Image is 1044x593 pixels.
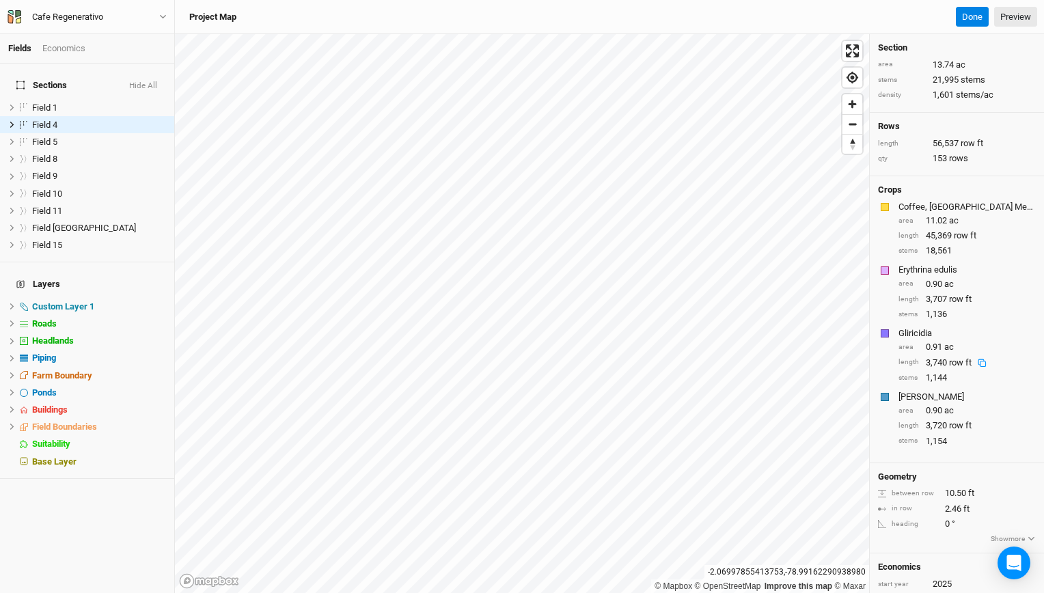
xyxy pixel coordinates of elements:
div: 153 [878,152,1036,165]
span: Field 15 [32,240,62,250]
span: rows [949,152,968,165]
div: 10.50 [878,487,1036,499]
div: stems [878,75,926,85]
div: 13.74 [878,59,1036,71]
div: Custom Layer 1 [32,301,166,312]
div: 1,144 [898,372,1036,384]
div: between row [878,488,938,499]
button: Showmore [990,533,1036,545]
div: Open Intercom Messenger [998,547,1030,579]
a: Improve this map [765,581,832,591]
h4: Crops [878,184,902,195]
button: Cafe Regenerativo [7,10,167,25]
span: Headlands [32,335,74,346]
div: stems [898,246,919,256]
div: Field 4 [32,120,166,130]
div: start year [878,579,926,590]
span: ac [949,215,959,227]
div: 3,707 [898,293,1036,305]
div: Inga [898,391,1033,403]
div: length [898,231,919,241]
div: Economics [42,42,85,55]
canvas: Map [175,34,869,593]
span: Base Layer [32,456,77,467]
div: density [878,90,926,100]
div: length [898,294,919,305]
div: area [898,216,919,226]
button: Reset bearing to north [842,134,862,154]
h4: Economics [878,562,1036,573]
span: row ft [961,137,983,150]
span: row ft [949,293,972,305]
button: Find my location [842,68,862,87]
button: Zoom in [842,94,862,114]
h4: Geometry [878,471,917,482]
div: Field 9 [32,171,166,182]
div: area [878,59,926,70]
div: 2025 [933,578,952,590]
div: Gliricidia [898,327,1033,340]
div: Erythrina edulis [898,264,1033,276]
span: stems/ac [956,89,993,101]
a: Mapbox [655,581,692,591]
span: Sections [16,80,67,91]
div: area [898,342,919,353]
div: area [898,406,919,416]
span: Farm Boundary [32,370,92,381]
button: Done [956,7,989,27]
div: Base Layer [32,456,166,467]
button: Copy [972,358,993,368]
div: 0.91 [898,341,1036,353]
span: Reset bearing to north [842,135,862,154]
div: 56,537 [878,137,1036,150]
div: 11.02 [898,215,1036,227]
h4: Layers [8,271,166,298]
div: Field 10 [32,189,166,199]
div: -2.06997855413753 , -78.99162290938980 [704,565,869,579]
button: Zoom out [842,114,862,134]
span: Custom Layer 1 [32,301,94,312]
a: Fields [8,43,31,53]
span: ft [968,487,974,499]
span: Zoom out [842,115,862,134]
div: Headlands [32,335,166,346]
div: Suitability [32,439,166,450]
div: in row [878,504,938,514]
span: Buildings [32,404,68,415]
span: ac [944,341,954,353]
div: Field 8 [32,154,166,165]
span: ac [956,59,965,71]
span: Roads [32,318,57,329]
span: Field 8 [32,154,57,164]
div: stems [898,373,919,383]
div: heading [878,519,938,529]
span: Suitability [32,439,70,449]
div: 2.46 [878,503,1036,515]
div: 1,601 [878,89,1036,101]
span: Field 1 [32,102,57,113]
div: length [878,139,926,149]
a: Maxar [834,581,866,591]
div: 3,740 [926,357,993,369]
div: Field 11 [32,206,166,217]
div: length [898,421,919,431]
div: Field 1 [32,102,166,113]
div: stems [898,309,919,320]
div: Field Boundaries [32,422,166,432]
span: Ponds [32,387,57,398]
a: OpenStreetMap [695,581,761,591]
div: Ponds [32,387,166,398]
div: 1,136 [898,308,1036,320]
span: Field 5 [32,137,57,147]
div: stems [898,436,919,446]
div: 0.90 [898,404,1036,417]
h3: Project Map [189,12,236,23]
span: Field Boundaries [32,422,97,432]
a: Preview [994,7,1037,27]
div: Field 5 [32,137,166,148]
span: Field 10 [32,189,62,199]
div: 1,154 [898,435,1036,447]
span: row ft [949,419,972,432]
